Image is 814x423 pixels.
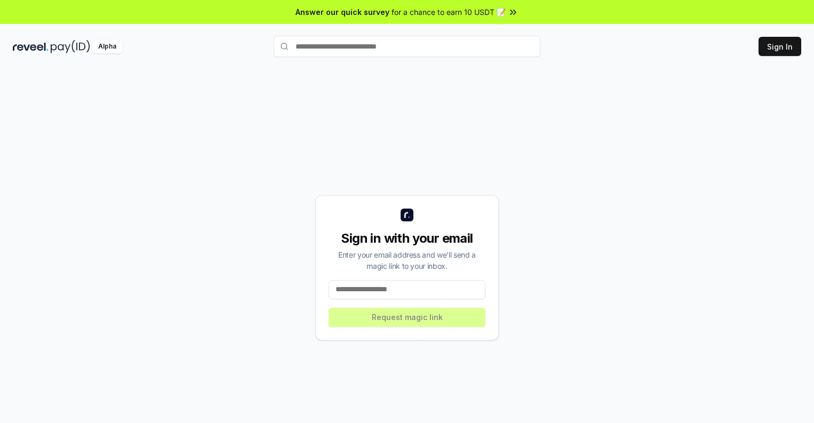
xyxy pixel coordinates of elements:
[392,6,506,18] span: for a chance to earn 10 USDT 📝
[296,6,389,18] span: Answer our quick survey
[92,40,122,53] div: Alpha
[329,249,485,272] div: Enter your email address and we’ll send a magic link to your inbox.
[329,230,485,247] div: Sign in with your email
[13,40,49,53] img: reveel_dark
[401,209,413,221] img: logo_small
[51,40,90,53] img: pay_id
[759,37,801,56] button: Sign In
